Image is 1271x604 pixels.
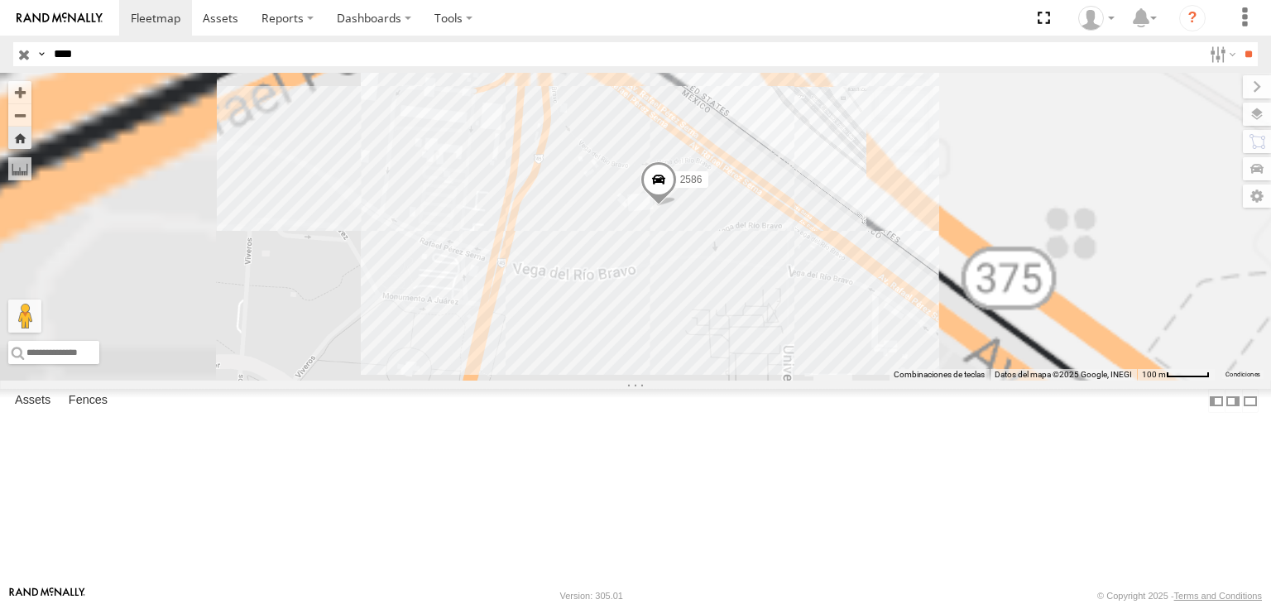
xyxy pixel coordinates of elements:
[8,81,31,103] button: Zoom in
[9,587,85,604] a: Visit our Website
[1179,5,1206,31] i: ?
[1203,42,1239,66] label: Search Filter Options
[7,390,59,413] label: Assets
[8,157,31,180] label: Measure
[8,127,31,149] button: Zoom Home
[1174,591,1262,601] a: Terms and Conditions
[1142,370,1166,379] span: 100 m
[1072,6,1120,31] div: Irving Rodriguez
[1243,185,1271,208] label: Map Settings
[1225,372,1260,378] a: Condiciones
[8,300,41,333] button: Arrastra el hombrecito naranja al mapa para abrir Street View
[60,390,116,413] label: Fences
[1225,389,1241,413] label: Dock Summary Table to the Right
[1242,389,1259,413] label: Hide Summary Table
[8,103,31,127] button: Zoom out
[1137,369,1215,381] button: Escala del mapa: 100 m por 49 píxeles
[1097,591,1262,601] div: © Copyright 2025 -
[680,174,703,185] span: 2586
[35,42,48,66] label: Search Query
[17,12,103,24] img: rand-logo.svg
[1208,389,1225,413] label: Dock Summary Table to the Left
[995,370,1132,379] span: Datos del mapa ©2025 Google, INEGI
[894,369,985,381] button: Combinaciones de teclas
[560,591,623,601] div: Version: 305.01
